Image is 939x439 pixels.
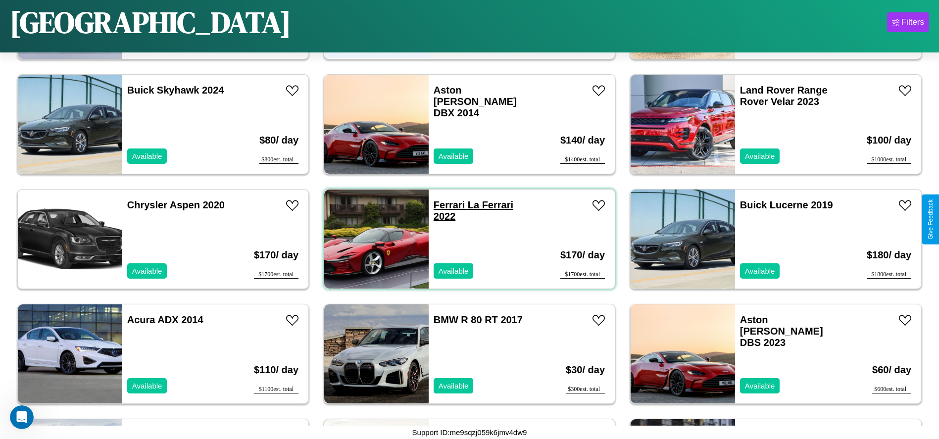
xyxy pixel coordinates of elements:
[887,12,929,32] button: Filters
[10,2,291,43] h1: [GEOGRAPHIC_DATA]
[745,379,775,392] p: Available
[439,379,469,392] p: Available
[927,199,934,240] div: Give Feedback
[439,264,469,278] p: Available
[740,85,828,107] a: Land Rover Range Rover Velar 2023
[259,125,298,156] h3: $ 80 / day
[560,156,605,164] div: $ 1400 est. total
[412,426,527,439] p: Support ID: me9sqzj059k6jmv4dw9
[867,125,911,156] h3: $ 100 / day
[127,199,225,210] a: Chrysler Aspen 2020
[434,85,517,118] a: Aston [PERSON_NAME] DBX 2014
[132,264,162,278] p: Available
[560,125,605,156] h3: $ 140 / day
[439,149,469,163] p: Available
[434,199,513,222] a: Ferrari La Ferrari 2022
[560,271,605,279] div: $ 1700 est. total
[745,149,775,163] p: Available
[127,314,203,325] a: Acura ADX 2014
[434,314,523,325] a: BMW R 80 RT 2017
[566,354,605,386] h3: $ 30 / day
[259,156,298,164] div: $ 800 est. total
[127,85,224,96] a: Buick Skyhawk 2024
[132,149,162,163] p: Available
[867,240,911,271] h3: $ 180 / day
[901,17,924,27] div: Filters
[10,405,34,429] iframe: Intercom live chat
[560,240,605,271] h3: $ 170 / day
[867,156,911,164] div: $ 1000 est. total
[254,240,298,271] h3: $ 170 / day
[254,354,298,386] h3: $ 110 / day
[254,271,298,279] div: $ 1700 est. total
[740,314,823,348] a: Aston [PERSON_NAME] DBS 2023
[867,271,911,279] div: $ 1800 est. total
[132,379,162,392] p: Available
[254,386,298,393] div: $ 1100 est. total
[740,199,833,210] a: Buick Lucerne 2019
[566,386,605,393] div: $ 300 est. total
[872,354,911,386] h3: $ 60 / day
[745,264,775,278] p: Available
[872,386,911,393] div: $ 600 est. total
